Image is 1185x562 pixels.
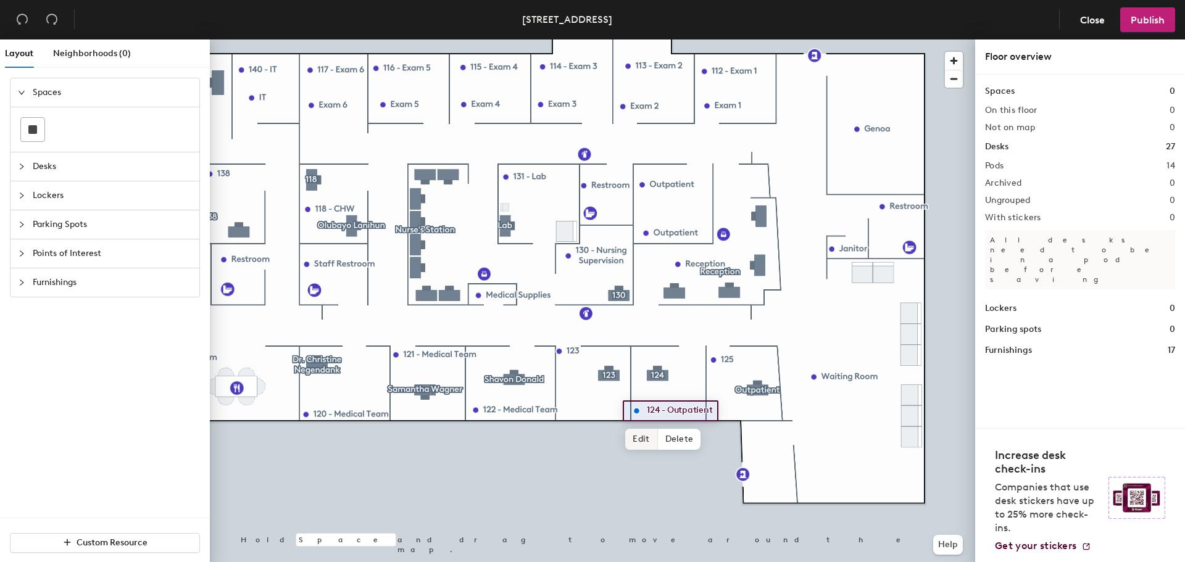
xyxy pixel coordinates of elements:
[53,48,131,59] span: Neighborhoods (0)
[1108,477,1165,519] img: Sticker logo
[985,344,1032,357] h1: Furnishings
[1080,14,1105,26] span: Close
[18,279,25,286] span: collapsed
[1168,344,1175,357] h1: 17
[1170,85,1175,98] h1: 0
[5,48,33,59] span: Layout
[995,448,1101,476] h4: Increase desk check-ins
[18,192,25,199] span: collapsed
[18,163,25,170] span: collapsed
[1170,178,1175,188] h2: 0
[985,123,1035,133] h2: Not on map
[1170,302,1175,315] h1: 0
[10,533,200,553] button: Custom Resource
[985,323,1041,336] h1: Parking spots
[33,181,192,210] span: Lockers
[18,250,25,257] span: collapsed
[995,540,1076,552] span: Get your stickers
[33,152,192,181] span: Desks
[658,429,701,450] span: Delete
[1170,323,1175,336] h1: 0
[985,140,1008,154] h1: Desks
[1170,196,1175,205] h2: 0
[933,535,963,555] button: Help
[18,89,25,96] span: expanded
[33,268,192,297] span: Furnishings
[1070,7,1115,32] button: Close
[18,221,25,228] span: collapsed
[1120,7,1175,32] button: Publish
[985,105,1037,115] h2: On this floor
[985,230,1175,289] p: All desks need to be in a pod before saving
[985,161,1004,171] h2: Pods
[985,85,1015,98] h1: Spaces
[1170,213,1175,223] h2: 0
[77,537,148,548] span: Custom Resource
[39,7,64,32] button: Redo (⌘ + ⇧ + Z)
[16,13,28,25] span: undo
[10,7,35,32] button: Undo (⌘ + Z)
[1166,161,1175,171] h2: 14
[1170,105,1175,115] h2: 0
[1131,14,1165,26] span: Publish
[33,78,192,107] span: Spaces
[625,429,657,450] span: Edit
[33,210,192,239] span: Parking Spots
[522,12,612,27] div: [STREET_ADDRESS]
[33,239,192,268] span: Points of Interest
[985,196,1031,205] h2: Ungrouped
[985,302,1017,315] h1: Lockers
[985,213,1041,223] h2: With stickers
[985,49,1175,64] div: Floor overview
[995,540,1091,552] a: Get your stickers
[1166,140,1175,154] h1: 27
[985,178,1021,188] h2: Archived
[1170,123,1175,133] h2: 0
[995,481,1101,535] p: Companies that use desk stickers have up to 25% more check-ins.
